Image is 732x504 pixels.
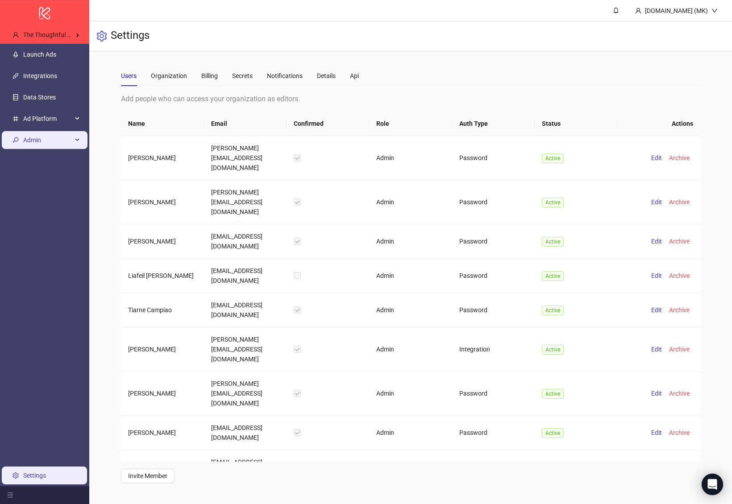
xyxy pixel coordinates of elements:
[669,346,690,353] span: Archive
[23,131,72,149] span: Admin
[369,112,452,136] th: Role
[452,327,535,372] td: Integration
[702,474,723,495] div: Open Intercom Messenger
[121,180,204,224] td: [PERSON_NAME]
[613,7,619,13] span: bell
[648,344,665,355] button: Edit
[665,388,693,399] button: Archive
[204,224,287,259] td: [EMAIL_ADDRESS][DOMAIN_NAME]
[452,136,535,180] td: Password
[669,238,690,245] span: Archive
[204,450,287,484] td: [EMAIL_ADDRESS][DOMAIN_NAME]
[121,293,204,327] td: Tiarne Campiao
[96,31,107,41] span: setting
[542,271,564,281] span: Active
[542,345,564,355] span: Active
[452,372,535,416] td: Password
[350,71,359,81] div: Api
[121,259,204,293] td: Liafeil [PERSON_NAME]
[452,112,535,136] th: Auth Type
[12,137,19,143] span: key
[635,8,641,14] span: user
[452,416,535,450] td: Password
[617,112,700,136] th: Actions
[665,236,693,247] button: Archive
[669,198,690,206] span: Archive
[665,270,693,281] button: Archive
[669,154,690,161] span: Archive
[669,390,690,397] span: Archive
[542,306,564,315] span: Active
[452,224,535,259] td: Password
[287,112,369,136] th: Confirmed
[542,389,564,399] span: Active
[369,136,452,180] td: Admin
[711,8,718,14] span: down
[23,72,57,79] a: Integrations
[151,71,187,81] div: Organization
[121,416,204,450] td: [PERSON_NAME]
[452,293,535,327] td: Password
[204,180,287,224] td: [PERSON_NAME][EMAIL_ADDRESS][DOMAIN_NAME]
[665,427,693,438] button: Archive
[669,429,690,436] span: Archive
[651,429,662,436] span: Edit
[651,346,662,353] span: Edit
[121,224,204,259] td: [PERSON_NAME]
[369,450,452,484] td: Admin
[23,31,87,38] span: The Thoughtful Agency
[641,6,711,16] div: [DOMAIN_NAME] (MK)
[121,112,204,136] th: Name
[204,136,287,180] td: [PERSON_NAME][EMAIL_ADDRESS][DOMAIN_NAME]
[665,344,693,355] button: Archive
[369,224,452,259] td: Admin
[369,293,452,327] td: Admin
[648,270,665,281] button: Edit
[121,372,204,416] td: [PERSON_NAME]
[542,198,564,207] span: Active
[535,112,617,136] th: Status
[369,327,452,372] td: Admin
[369,372,452,416] td: Admin
[121,136,204,180] td: [PERSON_NAME]
[651,390,662,397] span: Edit
[267,71,303,81] div: Notifications
[23,94,56,101] a: Data Stores
[204,416,287,450] td: [EMAIL_ADDRESS][DOMAIN_NAME]
[121,71,137,81] div: Users
[648,236,665,247] button: Edit
[204,112,287,136] th: Email
[648,427,665,438] button: Edit
[111,29,150,44] h3: Settings
[369,259,452,293] td: Admin
[648,153,665,163] button: Edit
[23,110,72,128] span: Ad Platform
[542,153,564,163] span: Active
[128,472,167,479] span: Invite Member
[369,416,452,450] td: Admin
[648,388,665,399] button: Edit
[542,428,564,438] span: Active
[651,272,662,279] span: Edit
[121,450,204,484] td: Ash
[651,198,662,206] span: Edit
[317,71,336,81] div: Details
[452,259,535,293] td: Password
[651,154,662,161] span: Edit
[204,327,287,372] td: [PERSON_NAME][EMAIL_ADDRESS][DOMAIN_NAME]
[201,71,218,81] div: Billing
[651,306,662,314] span: Edit
[121,93,700,104] div: Add people who can access your organization as editors.
[665,153,693,163] button: Archive
[669,272,690,279] span: Archive
[121,469,175,483] button: Invite Member
[204,259,287,293] td: [EMAIL_ADDRESS][DOMAIN_NAME]
[23,472,46,479] a: Settings
[7,492,13,498] span: menu-fold
[665,305,693,315] button: Archive
[648,305,665,315] button: Edit
[669,306,690,314] span: Archive
[12,32,19,38] span: user
[23,51,56,58] a: Launch Ads
[121,327,204,372] td: [PERSON_NAME]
